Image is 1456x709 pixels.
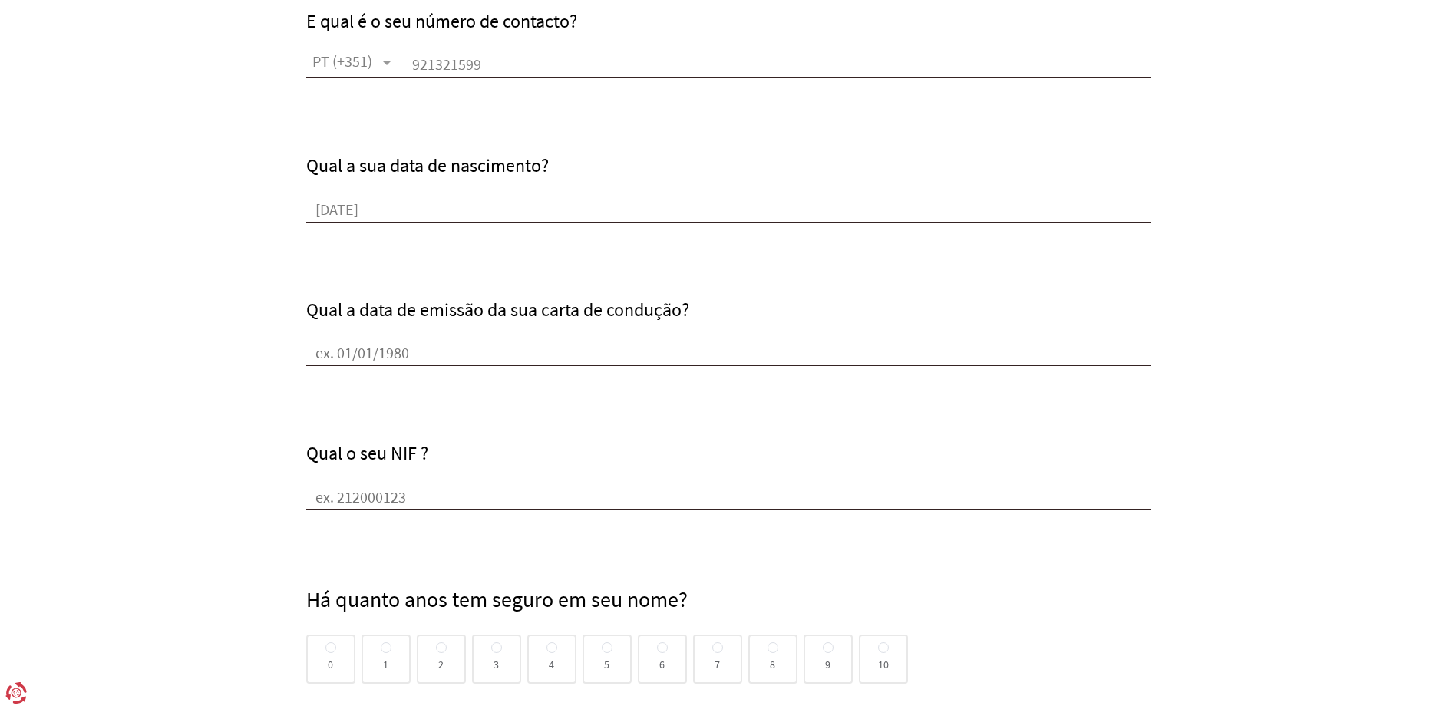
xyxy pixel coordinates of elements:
[306,153,549,177] label: Qual a sua data de nascimento?
[306,343,1151,366] input: ex. 01/01/1980
[306,587,1151,612] h4: Há quanto anos tem seguro em seu nome?
[306,298,689,322] label: Qual a data de emissão da sua carta de condução?
[403,55,1151,78] input: ex. 911234567
[312,54,372,73] span: PT (+351)
[306,441,428,465] label: Qual o seu NIF ?
[306,200,1151,223] input: ex. 05/03/1985
[306,487,1151,510] input: ex. 212000123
